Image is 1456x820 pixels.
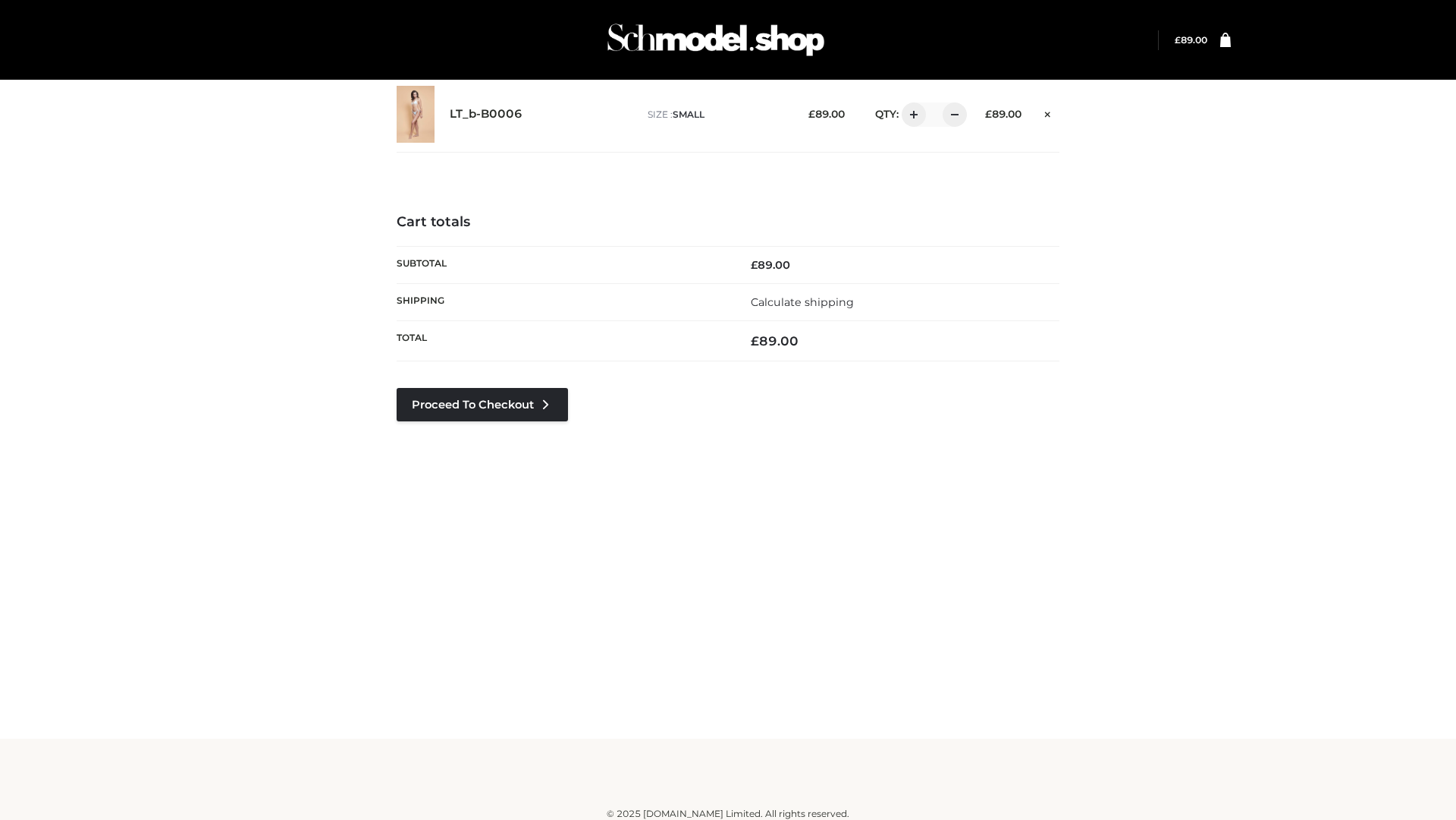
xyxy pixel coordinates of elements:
bdi: 89.00 [1175,34,1207,46]
span: £ [985,108,992,120]
span: £ [751,258,758,272]
bdi: 89.00 [985,108,1021,120]
a: LT_b-B0006 [450,107,522,121]
a: Proceed to Checkout [397,388,568,421]
th: Total [397,321,728,361]
span: £ [808,108,815,120]
a: £89.00 [1175,34,1207,46]
span: £ [1175,34,1181,46]
th: Shipping [397,283,728,320]
th: Subtotal [397,246,728,283]
span: £ [751,333,759,348]
bdi: 89.00 [751,258,790,272]
span: SMALL [673,109,704,120]
a: Calculate shipping [751,295,854,309]
img: Schmodel Admin 964 [602,10,830,70]
h4: Cart totals [397,214,1059,231]
bdi: 89.00 [751,333,799,348]
p: size : [648,108,785,121]
a: Remove this item [1037,102,1059,122]
bdi: 89.00 [808,108,845,120]
div: QTY: [860,102,962,127]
